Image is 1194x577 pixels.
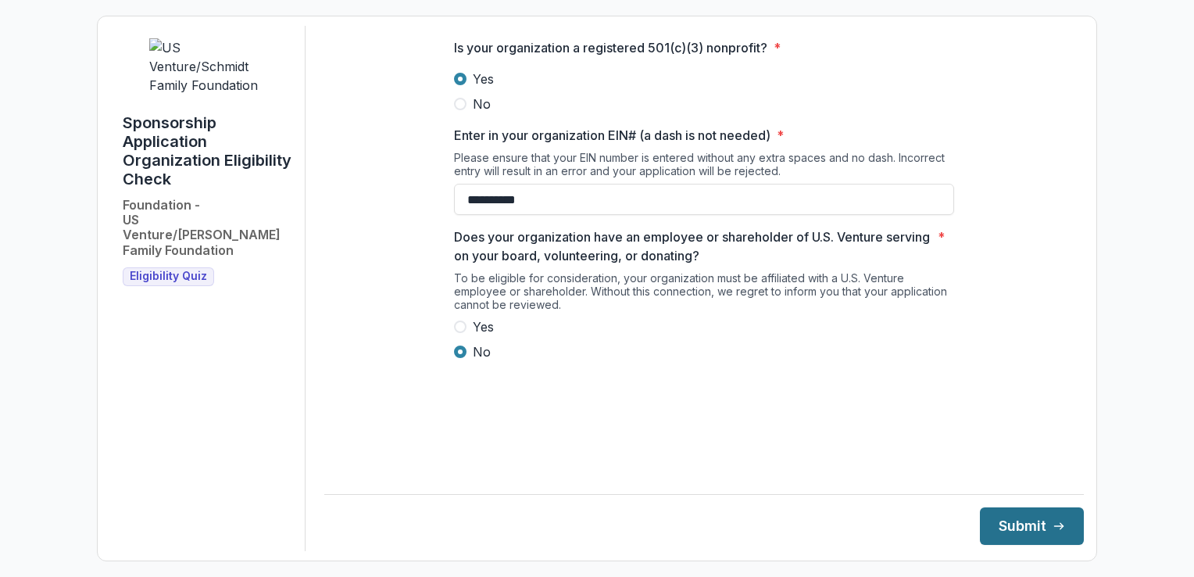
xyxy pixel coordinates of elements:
img: US Venture/Schmidt Family Foundation [149,38,266,95]
p: Enter in your organization EIN# (a dash is not needed) [454,126,770,145]
span: No [473,342,491,361]
div: Please ensure that your EIN number is entered without any extra spaces and no dash. Incorrect ent... [454,151,954,184]
span: No [473,95,491,113]
div: To be eligible for consideration, your organization must be affiliated with a U.S. Venture employ... [454,271,954,317]
span: Eligibility Quiz [130,270,207,283]
span: Yes [473,317,494,336]
h2: Foundation - US Venture/[PERSON_NAME] Family Foundation [123,198,292,258]
p: Is your organization a registered 501(c)(3) nonprofit? [454,38,767,57]
span: Yes [473,70,494,88]
p: Does your organization have an employee or shareholder of U.S. Venture serving on your board, vol... [454,228,931,265]
button: Submit [980,507,1084,545]
h1: Sponsorship Application Organization Eligibility Check [123,113,292,188]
